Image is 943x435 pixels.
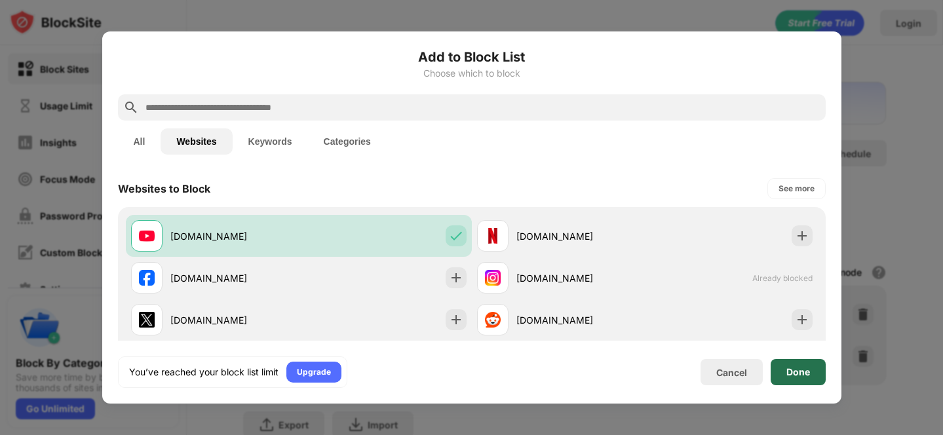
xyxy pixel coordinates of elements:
div: [DOMAIN_NAME] [170,271,299,285]
img: favicons [139,270,155,286]
div: [DOMAIN_NAME] [170,313,299,327]
img: search.svg [123,100,139,115]
img: favicons [139,228,155,244]
div: [DOMAIN_NAME] [516,271,645,285]
button: All [118,128,161,155]
img: favicons [485,312,501,328]
div: Choose which to block [118,68,826,79]
button: Websites [161,128,232,155]
img: favicons [139,312,155,328]
h6: Add to Block List [118,47,826,67]
span: Already blocked [752,273,813,283]
div: Done [786,367,810,377]
img: favicons [485,270,501,286]
img: favicons [485,228,501,244]
div: [DOMAIN_NAME] [170,229,299,243]
div: [DOMAIN_NAME] [516,229,645,243]
div: See more [779,182,815,195]
div: Upgrade [297,366,331,379]
div: Websites to Block [118,182,210,195]
div: [DOMAIN_NAME] [516,313,645,327]
button: Categories [308,128,387,155]
div: Cancel [716,367,747,378]
div: You’ve reached your block list limit [129,366,279,379]
button: Keywords [233,128,308,155]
